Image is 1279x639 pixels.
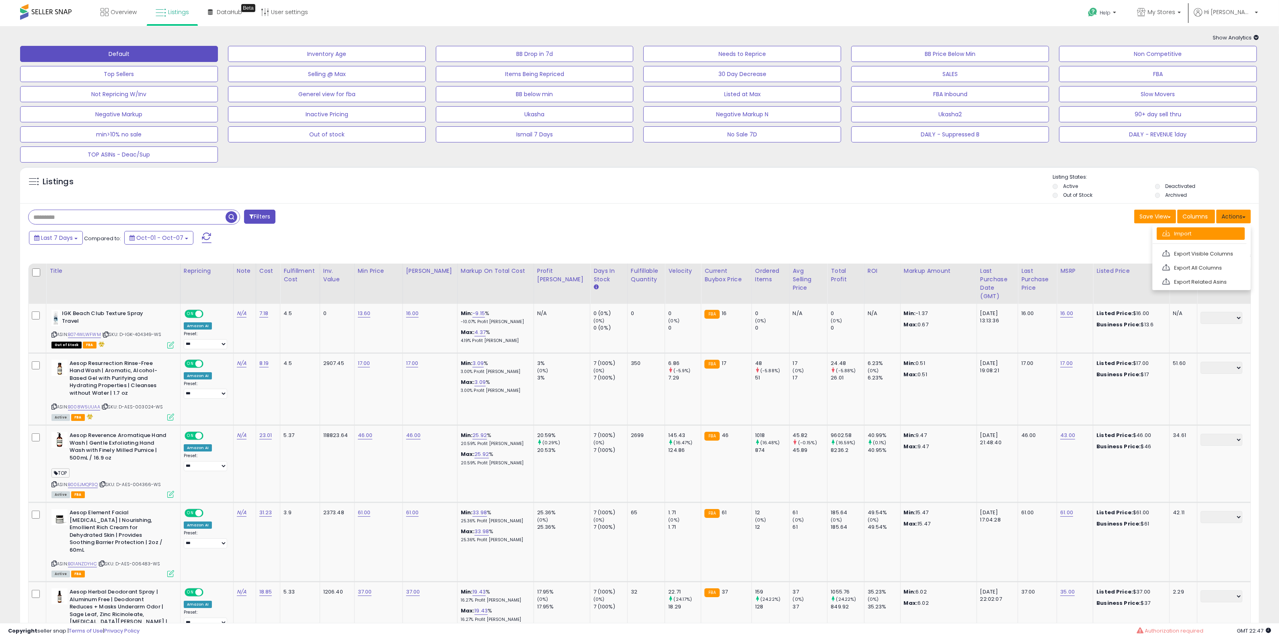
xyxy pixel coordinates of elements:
[237,359,246,367] a: N/A
[904,321,918,328] strong: Max:
[259,359,269,367] a: 8.19
[1082,1,1124,26] a: Help
[1096,310,1163,317] div: $16.00
[904,321,971,328] p: 0.67
[283,360,313,367] div: 4.5
[851,126,1049,142] button: DAILY - Suppressed B
[831,432,864,439] div: 9602.58
[474,607,488,615] a: 19.43
[20,66,218,82] button: Top Sellers
[1148,8,1175,16] span: My Stores
[461,388,528,394] p: 3.00% Profit [PERSON_NAME]
[593,447,627,454] div: 7 (100%)
[904,509,916,516] strong: Min:
[461,378,475,386] b: Max:
[904,267,973,275] div: Markup Amount
[472,431,487,439] a: 25.92
[851,46,1049,62] button: BB Price Below Min
[537,447,590,454] div: 20.53%
[1096,509,1133,516] b: Listed Price:
[831,374,864,381] div: 26.01
[202,433,215,439] span: OFF
[228,106,426,122] button: Inactive Pricing
[20,106,218,122] button: Negative Markup
[836,367,856,374] small: (-5.88%)
[237,267,253,275] div: Note
[436,46,634,62] button: BB Drop in 7d
[51,342,82,348] span: All listings that are currently out of stock and unavailable for purchase on Amazon
[323,509,348,516] div: 2373.48
[755,317,766,324] small: (0%)
[472,588,486,596] a: 19.43
[457,264,534,304] th: The percentage added to the cost of goods (COGS) that forms the calculator for Min & Max prices.
[1063,183,1078,190] label: Active
[1096,443,1163,450] div: $46
[1157,227,1245,240] a: Import
[461,369,528,375] p: 3.00% Profit [PERSON_NAME]
[980,360,1012,374] div: [DATE] 19:08:21
[1057,264,1093,304] th: CSV column name: cust_attr_1_MSRP
[1059,46,1257,62] button: Non Competitive
[668,447,701,454] div: 124.86
[461,509,528,524] div: %
[722,509,727,516] span: 61
[237,588,246,596] a: N/A
[51,468,70,478] span: TOP
[461,450,475,458] b: Max:
[1165,183,1195,190] label: Deactivated
[68,404,100,410] a: B008W5UUAA
[1059,106,1257,122] button: 90+ day sell thru
[20,146,218,163] button: TOP ASINs - Deac/Sup
[406,431,421,439] a: 46.00
[228,46,426,62] button: Inventory Age
[542,439,560,446] small: (0.29%)
[1088,7,1098,17] i: Get Help
[1096,267,1166,275] div: Listed Price
[980,432,1012,446] div: [DATE] 21:48:40
[831,317,842,324] small: (0%)
[980,310,1012,324] div: [DATE] 13:13:36
[704,360,719,369] small: FBA
[755,267,786,284] div: Ordered Items
[406,267,454,275] div: [PERSON_NAME]
[631,360,659,367] div: 350
[323,432,348,439] div: 118823.64
[184,372,212,379] div: Amazon AI
[1096,431,1133,439] b: Listed Price:
[537,374,590,381] div: 3%
[283,432,313,439] div: 5.37
[851,106,1049,122] button: Ukasha2
[461,460,528,466] p: 20.59% Profit [PERSON_NAME]
[1060,359,1073,367] a: 17.00
[760,439,780,446] small: (16.48%)
[1157,276,1245,288] a: Export Related Asins
[185,433,195,439] span: ON
[461,379,528,394] div: %
[755,432,789,439] div: 1018
[406,309,419,317] a: 16.00
[136,234,183,242] span: Oct-01 - Oct-07
[85,414,93,419] i: hazardous material
[20,126,218,142] button: min>10% no sale
[461,267,530,275] div: Markup on Total Cost
[643,106,841,122] button: Negative Markup N
[259,267,277,275] div: Cost
[631,432,659,439] div: 2699
[537,367,548,374] small: (0%)
[472,509,487,517] a: 33.98
[184,322,212,330] div: Amazon AI
[674,367,691,374] small: (-5.9%)
[868,360,900,367] div: 6.23%
[1096,321,1163,328] div: $13.6
[461,509,473,516] b: Min:
[259,309,269,317] a: 7.18
[461,451,528,466] div: %
[537,360,590,367] div: 3%
[904,443,971,450] p: 9.47
[184,331,227,349] div: Preset:
[20,86,218,102] button: Not Repricing W/Inv
[62,310,160,327] b: IGK Beach Club Texture Spray Travel
[461,319,528,325] p: -10.07% Profit [PERSON_NAME]
[851,66,1049,82] button: SALES
[283,509,313,516] div: 3.9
